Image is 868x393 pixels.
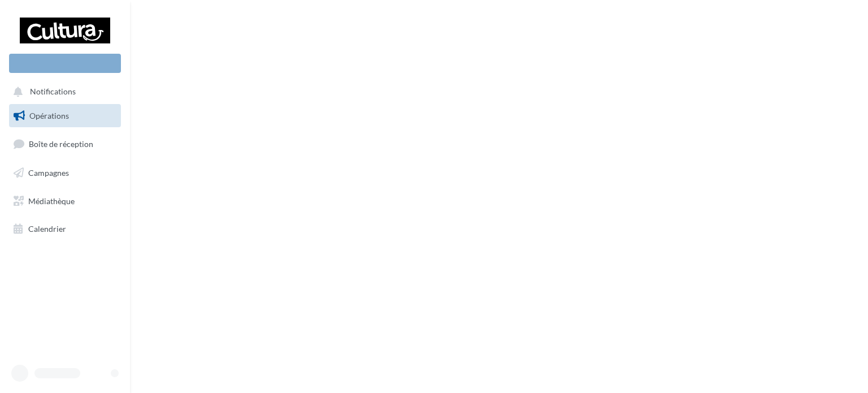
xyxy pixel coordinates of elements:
a: Opérations [7,104,123,128]
div: Nouvelle campagne [9,54,121,73]
a: Calendrier [7,217,123,241]
span: Campagnes [28,168,69,178]
span: Médiathèque [28,196,75,205]
span: Notifications [30,87,76,97]
a: Boîte de réception [7,132,123,156]
span: Calendrier [28,224,66,234]
a: Médiathèque [7,189,123,213]
span: Opérations [29,111,69,120]
a: Campagnes [7,161,123,185]
span: Boîte de réception [29,139,93,149]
